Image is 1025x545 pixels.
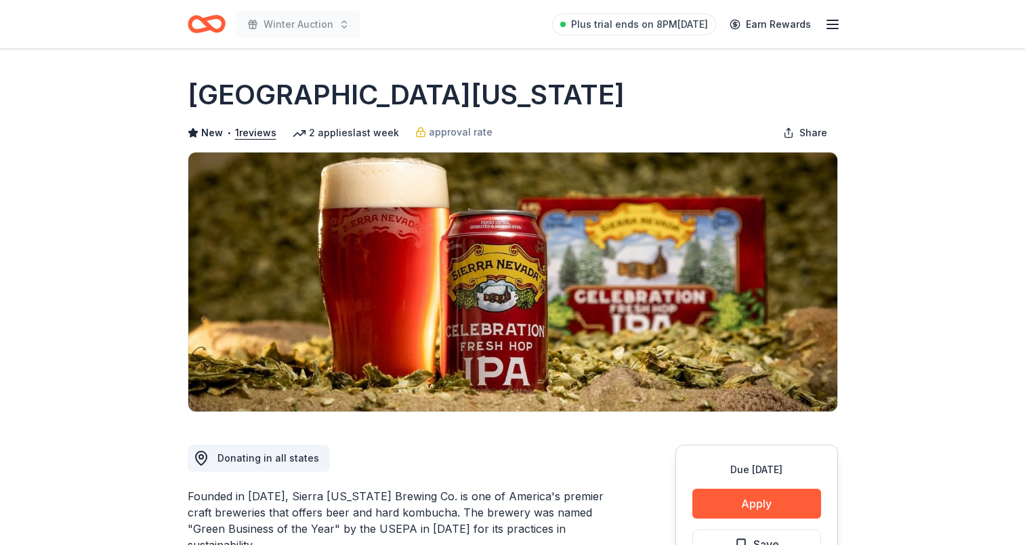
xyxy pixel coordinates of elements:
button: Apply [692,489,821,519]
span: Donating in all states [217,452,319,464]
div: Due [DATE] [692,462,821,478]
a: Home [188,8,226,40]
a: Plus trial ends on 8PM[DATE] [552,14,716,35]
a: approval rate [415,124,493,140]
span: • [226,127,231,138]
div: 2 applies last week [293,125,399,141]
span: Share [799,125,827,141]
span: Plus trial ends on 8PM[DATE] [571,16,708,33]
img: Image for Sierra Nevada [188,153,837,411]
span: Winter Auction [264,16,333,33]
span: New [201,125,223,141]
button: Winter Auction [236,11,360,38]
a: Earn Rewards [721,12,819,37]
button: 1reviews [235,125,276,141]
h1: [GEOGRAPHIC_DATA][US_STATE] [188,76,625,114]
span: approval rate [429,124,493,140]
button: Share [772,119,838,146]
